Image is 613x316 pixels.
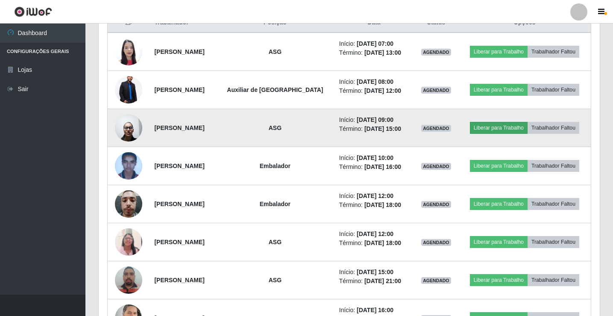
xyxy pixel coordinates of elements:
strong: [PERSON_NAME] [154,86,204,93]
img: 1673386012464.jpeg [115,148,142,184]
time: [DATE] 21:00 [364,278,401,284]
strong: [PERSON_NAME] [154,124,204,131]
time: [DATE] 07:00 [357,40,393,47]
button: Trabalhador Faltou [528,236,579,248]
strong: [PERSON_NAME] [154,239,204,245]
li: Término: [339,239,409,248]
button: Liberar para Trabalho [470,236,528,248]
strong: ASG [269,239,282,245]
time: [DATE] 12:00 [357,192,393,199]
img: 1742686144384.jpeg [115,186,142,222]
li: Início: [339,230,409,239]
li: Término: [339,86,409,95]
span: AGENDADO [421,201,451,208]
button: Liberar para Trabalho [470,274,528,286]
span: AGENDADO [421,239,451,246]
img: 1686264689334.jpeg [115,262,142,298]
img: 1732967695446.jpeg [115,33,142,70]
button: Liberar para Trabalho [470,160,528,172]
img: 1734900991405.jpeg [115,224,142,260]
strong: ASG [269,124,282,131]
strong: ASG [269,48,282,55]
time: [DATE] 18:00 [364,239,401,246]
strong: ASG [269,277,282,284]
li: Início: [339,192,409,201]
span: AGENDADO [421,125,451,132]
time: [DATE] 08:00 [357,78,393,85]
li: Início: [339,154,409,162]
li: Início: [339,39,409,48]
button: Trabalhador Faltou [528,46,579,58]
li: Início: [339,77,409,86]
li: Início: [339,115,409,124]
time: [DATE] 12:00 [357,230,393,237]
time: [DATE] 18:00 [364,201,401,208]
time: [DATE] 10:00 [357,154,393,161]
li: Término: [339,48,409,57]
li: Término: [339,162,409,171]
img: 1755093056531.jpeg [115,69,142,110]
li: Término: [339,124,409,133]
time: [DATE] 16:00 [364,163,401,170]
time: [DATE] 15:00 [357,269,393,275]
span: AGENDADO [421,87,451,94]
strong: [PERSON_NAME] [154,277,204,284]
button: Trabalhador Faltou [528,198,579,210]
li: Início: [339,306,409,315]
button: Liberar para Trabalho [470,84,528,96]
strong: Embalador [260,162,290,169]
span: AGENDADO [421,163,451,170]
img: 1730292930646.jpeg [115,109,142,146]
strong: Auxiliar de [GEOGRAPHIC_DATA] [227,86,323,93]
button: Liberar para Trabalho [470,46,528,58]
li: Término: [339,201,409,210]
button: Liberar para Trabalho [470,198,528,210]
time: [DATE] 15:00 [364,125,401,132]
button: Trabalhador Faltou [528,84,579,96]
button: Trabalhador Faltou [528,274,579,286]
strong: Embalador [260,201,290,207]
button: Trabalhador Faltou [528,160,579,172]
strong: [PERSON_NAME] [154,162,204,169]
time: [DATE] 16:00 [357,307,393,313]
time: [DATE] 13:00 [364,49,401,56]
time: [DATE] 12:00 [364,87,401,94]
strong: [PERSON_NAME] [154,201,204,207]
strong: [PERSON_NAME] [154,48,204,55]
span: AGENDADO [421,277,451,284]
img: CoreUI Logo [14,6,52,17]
span: AGENDADO [421,49,451,56]
button: Liberar para Trabalho [470,122,528,134]
button: Trabalhador Faltou [528,122,579,134]
time: [DATE] 09:00 [357,116,393,123]
li: Término: [339,277,409,286]
li: Início: [339,268,409,277]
